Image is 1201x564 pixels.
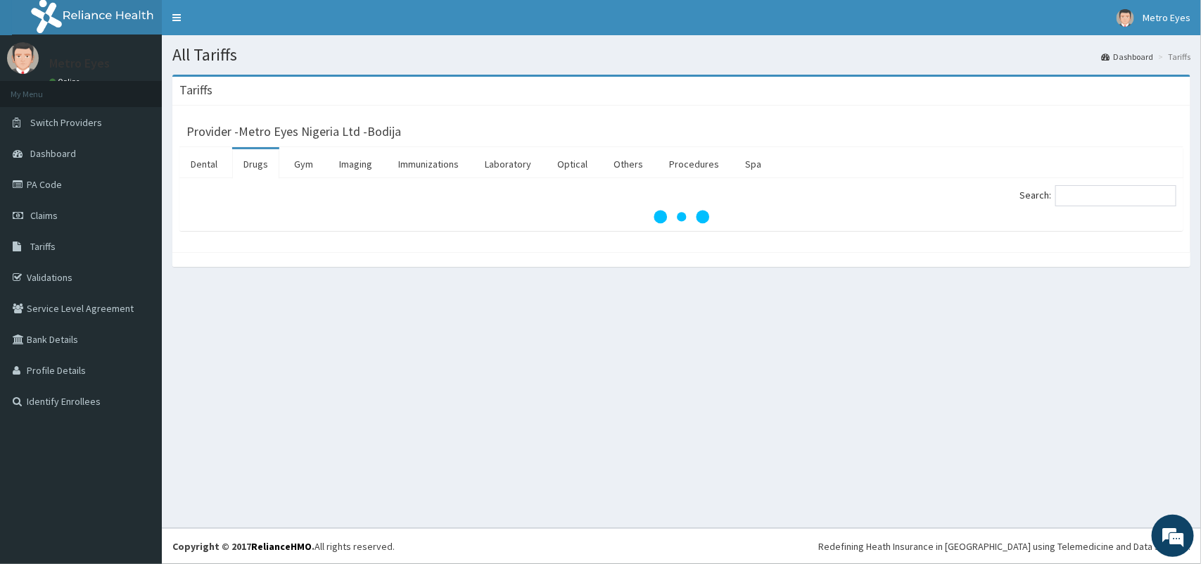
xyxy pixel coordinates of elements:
footer: All rights reserved. [162,528,1201,564]
div: Redefining Heath Insurance in [GEOGRAPHIC_DATA] using Telemedicine and Data Science! [818,539,1190,553]
h3: Tariffs [179,84,212,96]
label: Search: [1019,185,1176,206]
svg: audio-loading [654,189,710,245]
h3: Provider - Metro Eyes Nigeria Ltd -Bodija [186,125,401,138]
input: Search: [1055,185,1176,206]
a: Dental [179,149,229,179]
span: Claims [30,209,58,222]
span: Tariffs [30,240,56,253]
p: Metro Eyes [49,57,110,70]
a: Imaging [328,149,383,179]
strong: Copyright © 2017 . [172,540,314,553]
a: Optical [546,149,599,179]
img: d_794563401_company_1708531726252_794563401 [26,70,57,106]
a: Immunizations [387,149,470,179]
span: We're online! [82,177,194,320]
a: Spa [734,149,773,179]
span: Switch Providers [30,116,102,129]
h1: All Tariffs [172,46,1190,64]
a: Laboratory [474,149,542,179]
a: Others [602,149,654,179]
textarea: Type your message and hit 'Enter' [7,384,268,434]
div: Minimize live chat window [231,7,265,41]
a: Dashboard [1101,51,1153,63]
span: Dashboard [30,147,76,160]
img: User Image [1117,9,1134,27]
a: Online [49,77,83,87]
a: Drugs [232,149,279,179]
span: Metro Eyes [1143,11,1190,24]
li: Tariffs [1155,51,1190,63]
a: Procedures [658,149,730,179]
img: User Image [7,42,39,74]
div: Chat with us now [73,79,236,97]
a: Gym [283,149,324,179]
a: RelianceHMO [251,540,312,553]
